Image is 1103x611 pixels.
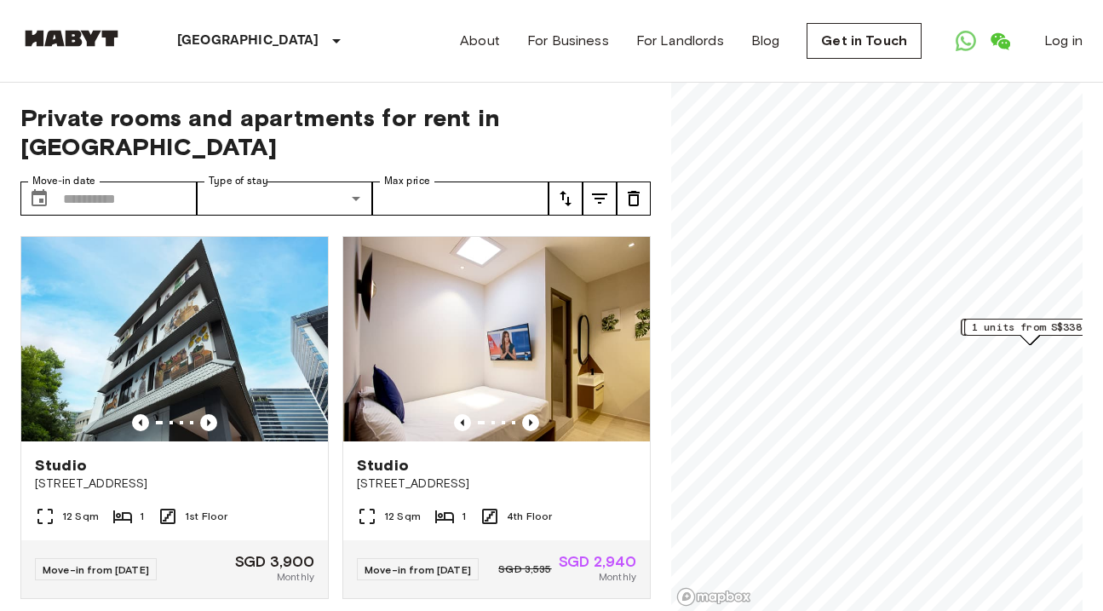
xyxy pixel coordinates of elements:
p: [GEOGRAPHIC_DATA] [177,31,319,51]
button: tune [617,182,651,216]
a: Open WhatsApp [949,24,983,58]
button: Choose date [22,182,56,216]
button: tune [549,182,583,216]
img: Marketing picture of unit SG-01-110-044_001 [21,237,328,441]
span: SGD 3,535 [498,562,551,577]
span: 1 [140,509,144,524]
span: Private rooms and apartments for rent in [GEOGRAPHIC_DATA] [20,103,651,161]
a: Get in Touch [807,23,922,59]
a: About [460,31,500,51]
a: Marketing picture of unit SG-01-110-033-001Previous imagePrevious imageStudio[STREET_ADDRESS]12 S... [342,236,651,599]
img: Marketing picture of unit SG-01-110-033-001 [343,237,650,441]
span: Monthly [277,569,314,585]
div: Map marker [961,319,1098,345]
span: SGD 3,900 [235,554,314,569]
a: For Business [527,31,609,51]
span: SGD 2,940 [559,554,636,569]
a: Log in [1044,31,1083,51]
span: [STREET_ADDRESS] [35,476,314,493]
button: Previous image [522,414,539,431]
span: Studio [357,455,409,476]
span: Move-in from [DATE] [365,563,471,576]
label: Type of stay [209,174,268,188]
span: Studio [35,455,87,476]
button: Previous image [454,414,471,431]
a: Marketing picture of unit SG-01-110-044_001Previous imagePrevious imageStudio[STREET_ADDRESS]12 S... [20,236,329,599]
a: Blog [751,31,780,51]
span: Move-in from [DATE] [43,563,149,576]
a: Mapbox logo [676,587,751,607]
button: Previous image [200,414,217,431]
label: Move-in date [32,174,95,188]
img: Habyt [20,30,123,47]
button: tune [583,182,617,216]
label: Max price [384,174,430,188]
a: For Landlords [636,31,724,51]
span: 1st Floor [185,509,227,524]
span: 1 [462,509,466,524]
div: Map marker [964,319,1095,345]
span: [STREET_ADDRESS] [357,476,636,493]
span: 12 Sqm [62,509,99,524]
span: Monthly [599,569,636,585]
span: 12 Sqm [384,509,421,524]
span: 4th Floor [507,509,552,524]
span: 1 units from S$3381 [972,320,1088,335]
button: Previous image [132,414,149,431]
a: Open WeChat [983,24,1017,58]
